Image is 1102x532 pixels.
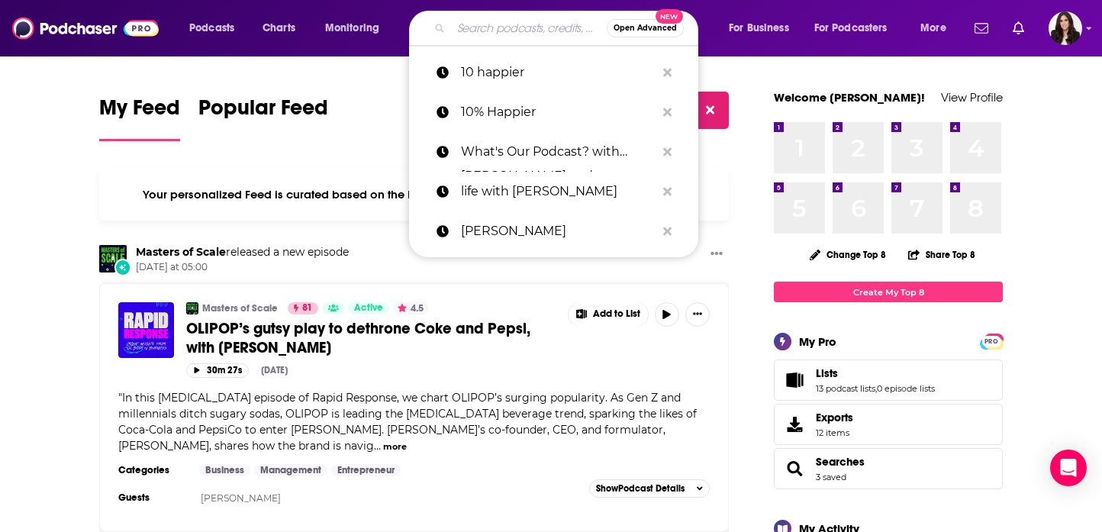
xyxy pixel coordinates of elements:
[409,53,698,92] a: 10 happier
[253,16,304,40] a: Charts
[198,95,328,130] span: Popular Feed
[409,211,698,251] a: [PERSON_NAME]
[99,245,127,272] img: Masters of Scale
[593,308,640,320] span: Add to List
[451,16,607,40] input: Search podcasts, credits, & more...
[99,169,729,221] div: Your personalized Feed is curated based on the Podcasts, Creators, Users, and Lists that you Follow.
[816,366,935,380] a: Lists
[136,245,226,259] a: Masters of Scale
[941,90,1003,105] a: View Profile
[779,414,810,435] span: Exports
[774,360,1003,401] span: Lists
[288,302,318,314] a: 81
[409,172,698,211] a: life with [PERSON_NAME]
[907,240,976,269] button: Share Top 8
[186,363,249,378] button: 30m 27s
[118,302,174,358] img: OLIPOP’s gutsy play to dethrone Coke and Pepsi, with Ben Goodwin
[118,492,187,504] h3: Guests
[814,18,888,39] span: For Podcasters
[1049,11,1082,45] button: Show profile menu
[461,92,656,132] p: 10% Happier
[461,132,656,172] p: What's Our Podcast? with Beck Bennett and Kyle Mooney
[261,365,288,376] div: [DATE]
[461,172,656,211] p: life with john mayer
[198,95,328,141] a: Popular Feed
[799,334,836,349] div: My Pro
[801,245,895,264] button: Change Top 8
[179,16,254,40] button: open menu
[804,16,910,40] button: open menu
[614,24,677,32] span: Open Advanced
[201,492,281,504] a: [PERSON_NAME]
[424,11,713,46] div: Search podcasts, credits, & more...
[877,383,935,394] a: 0 episode lists
[12,14,159,43] img: Podchaser - Follow, Share and Rate Podcasts
[189,18,234,39] span: Podcasts
[774,404,1003,445] a: Exports
[589,479,710,498] button: ShowPodcast Details
[704,245,729,264] button: Show More Button
[325,18,379,39] span: Monitoring
[302,301,312,316] span: 81
[118,391,697,453] span: "
[374,439,381,453] span: ...
[114,259,131,276] div: New Episode
[186,302,198,314] img: Masters of Scale
[816,427,853,438] span: 12 items
[314,16,399,40] button: open menu
[331,464,401,476] a: Entrepreneur
[656,9,683,24] span: New
[774,282,1003,302] a: Create My Top 8
[729,18,789,39] span: For Business
[186,319,530,357] span: OLIPOP’s gutsy play to dethrone Coke and Pepsi, with [PERSON_NAME]
[254,464,327,476] a: Management
[816,411,853,424] span: Exports
[816,455,865,469] span: Searches
[461,211,656,251] p: john mayer
[1050,450,1087,486] div: Open Intercom Messenger
[685,302,710,327] button: Show More Button
[816,383,875,394] a: 13 podcast lists
[982,335,1000,347] a: PRO
[816,472,846,482] a: 3 saved
[118,391,697,453] span: In this [MEDICAL_DATA] episode of Rapid Response, we chart OLIPOP’s surging popularity. As Gen Z ...
[774,448,1003,489] span: Searches
[779,369,810,391] a: Lists
[875,383,877,394] span: ,
[968,15,994,41] a: Show notifications dropdown
[136,245,349,260] h3: released a new episode
[383,440,407,453] button: more
[569,302,648,327] button: Show More Button
[779,458,810,479] a: Searches
[409,132,698,172] a: What's Our Podcast? with [PERSON_NAME] and [PERSON_NAME]
[910,16,965,40] button: open menu
[118,464,187,476] h3: Categories
[596,483,685,494] span: Show Podcast Details
[186,319,557,357] a: OLIPOP’s gutsy play to dethrone Coke and Pepsi, with [PERSON_NAME]
[199,464,250,476] a: Business
[1049,11,1082,45] img: User Profile
[920,18,946,39] span: More
[461,53,656,92] p: 10 happier
[1007,15,1030,41] a: Show notifications dropdown
[99,95,180,130] span: My Feed
[263,18,295,39] span: Charts
[409,92,698,132] a: 10% Happier
[99,95,180,141] a: My Feed
[774,90,925,105] a: Welcome [PERSON_NAME]!
[354,301,383,316] span: Active
[816,366,838,380] span: Lists
[348,302,389,314] a: Active
[1049,11,1082,45] span: Logged in as RebeccaShapiro
[718,16,808,40] button: open menu
[393,302,428,314] button: 4.5
[136,261,349,274] span: [DATE] at 05:00
[607,19,684,37] button: Open AdvancedNew
[982,336,1000,347] span: PRO
[202,302,278,314] a: Masters of Scale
